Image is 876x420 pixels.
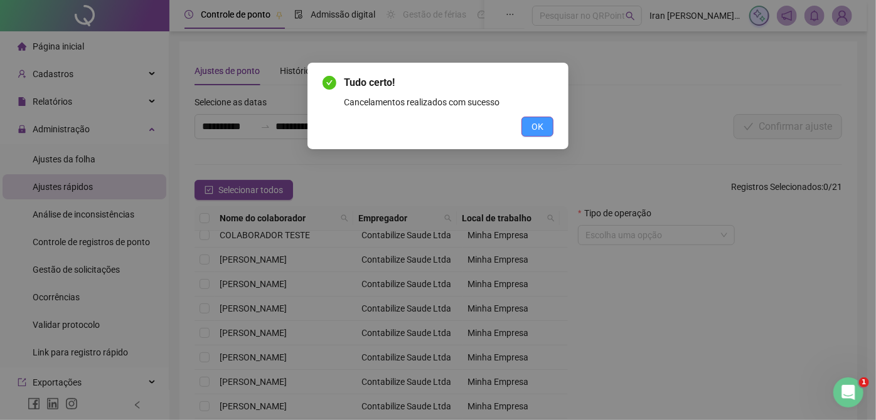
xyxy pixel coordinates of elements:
[344,75,553,90] span: Tudo certo!
[833,377,863,407] iframe: Intercom live chat
[323,76,336,90] span: check-circle
[344,95,553,109] div: Cancelamentos realizados com sucesso
[521,117,553,137] button: OK
[859,377,869,387] span: 1
[531,120,543,134] span: OK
